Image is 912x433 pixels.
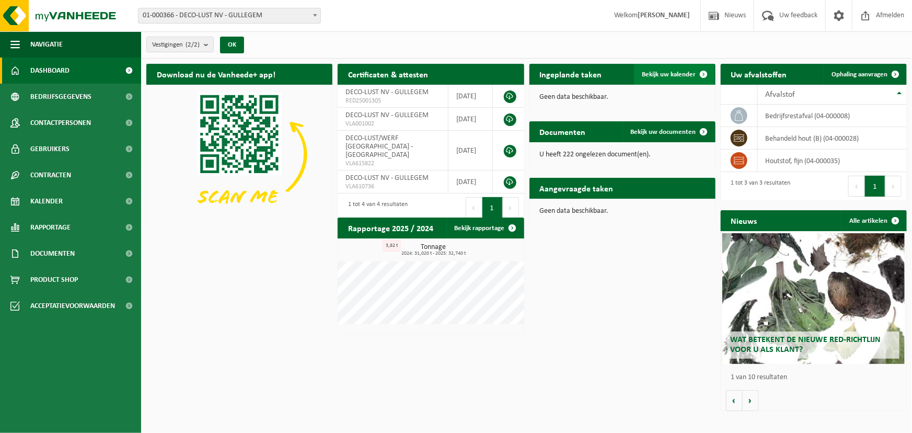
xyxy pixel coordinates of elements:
span: Bekijk uw kalender [642,71,696,78]
td: behandeld hout (B) (04-000028) [758,127,907,150]
h3: Tonnage [343,244,524,256]
a: Alle artikelen [841,210,906,231]
span: Navigatie [30,31,63,58]
button: 1 [482,197,503,218]
h2: Aangevraagde taken [529,178,624,198]
button: Vestigingen(2/2) [146,37,214,52]
div: 3,82 t [383,240,401,252]
span: DECO-LUST NV - GULLEGEM [345,174,429,182]
span: Rapportage [30,214,71,241]
span: Bekijk uw documenten [631,129,696,135]
h2: Nieuws [721,210,768,231]
p: Geen data beschikbaar. [540,94,705,101]
h2: Rapportage 2025 / 2024 [338,218,444,238]
td: houtstof, fijn (04-000035) [758,150,907,172]
span: VLA001002 [345,120,440,128]
span: 01-000366 - DECO-LUST NV - GULLEGEM [138,8,321,24]
td: bedrijfsrestafval (04-000008) [758,105,907,127]
button: Previous [848,176,865,197]
td: [DATE] [448,85,493,108]
button: Next [503,197,519,218]
td: [DATE] [448,131,493,170]
button: Previous [466,197,482,218]
div: 1 tot 4 van 4 resultaten [343,196,408,219]
button: Vorige [726,390,743,411]
span: Gebruikers [30,136,70,162]
span: VLA615822 [345,159,440,168]
strong: [PERSON_NAME] [638,12,690,19]
h2: Documenten [529,121,596,142]
h2: Download nu de Vanheede+ app! [146,64,286,84]
span: Vestigingen [152,37,200,53]
span: Afvalstof [766,90,795,99]
span: 2024: 31,020 t - 2025: 32,740 t [343,251,524,256]
span: Ophaling aanvragen [832,71,887,78]
span: RED25001305 [345,97,440,105]
td: [DATE] [448,108,493,131]
button: Next [885,176,902,197]
a: Bekijk uw kalender [634,64,714,85]
span: DECO-LUST/WERF [GEOGRAPHIC_DATA] - [GEOGRAPHIC_DATA] [345,134,413,159]
button: 1 [865,176,885,197]
div: 1 tot 3 van 3 resultaten [726,175,791,198]
p: Geen data beschikbaar. [540,208,705,215]
h2: Certificaten & attesten [338,64,438,84]
p: U heeft 222 ongelezen document(en). [540,151,705,158]
span: Contracten [30,162,71,188]
span: DECO-LUST NV - GULLEGEM [345,88,429,96]
p: 1 van 10 resultaten [731,374,902,381]
h2: Uw afvalstoffen [721,64,798,84]
span: Dashboard [30,58,70,84]
span: Contactpersonen [30,110,91,136]
a: Ophaling aanvragen [823,64,906,85]
span: Documenten [30,241,75,267]
count: (2/2) [186,41,200,48]
span: DECO-LUST NV - GULLEGEM [345,111,429,119]
span: Acceptatievoorwaarden [30,293,115,319]
img: Download de VHEPlus App [146,85,332,224]
a: Wat betekent de nieuwe RED-richtlijn voor u als klant? [722,233,905,364]
h2: Ingeplande taken [529,64,613,84]
span: Bedrijfsgegevens [30,84,91,110]
span: VLA610736 [345,183,440,191]
span: Product Shop [30,267,78,293]
a: Bekijk uw documenten [622,121,714,142]
span: Wat betekent de nieuwe RED-richtlijn voor u als klant? [730,336,881,354]
td: [DATE] [448,170,493,193]
button: Volgende [743,390,759,411]
a: Bekijk rapportage [446,218,523,238]
button: OK [220,37,244,53]
span: Kalender [30,188,63,214]
span: 01-000366 - DECO-LUST NV - GULLEGEM [138,8,320,23]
